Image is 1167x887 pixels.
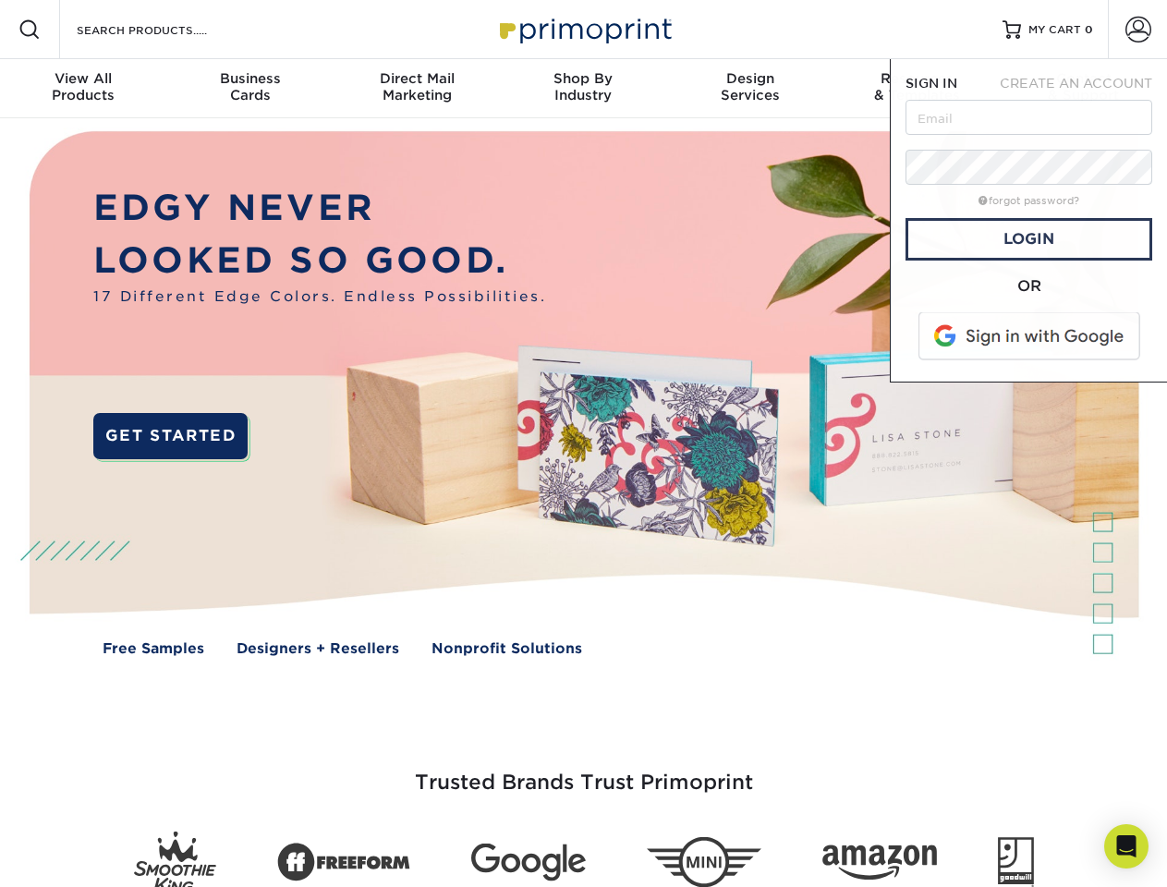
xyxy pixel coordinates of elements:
[500,59,666,118] a: Shop ByIndustry
[334,70,500,103] div: Marketing
[93,235,546,287] p: LOOKED SO GOOD.
[103,638,204,660] a: Free Samples
[979,195,1079,207] a: forgot password?
[1104,824,1149,869] div: Open Intercom Messenger
[833,59,1000,118] a: Resources& Templates
[500,70,666,87] span: Shop By
[492,9,676,49] img: Primoprint
[93,286,546,308] span: 17 Different Edge Colors. Endless Possibilities.
[334,59,500,118] a: Direct MailMarketing
[43,726,1124,817] h3: Trusted Brands Trust Primoprint
[471,844,586,881] img: Google
[166,59,333,118] a: BusinessCards
[906,218,1152,261] a: Login
[833,70,1000,87] span: Resources
[667,70,833,103] div: Services
[75,18,255,41] input: SEARCH PRODUCTS.....
[1000,76,1152,91] span: CREATE AN ACCOUNT
[1085,23,1093,36] span: 0
[334,70,500,87] span: Direct Mail
[822,845,937,881] img: Amazon
[93,413,248,459] a: GET STARTED
[906,100,1152,135] input: Email
[1028,22,1081,38] span: MY CART
[166,70,333,103] div: Cards
[667,70,833,87] span: Design
[906,76,957,91] span: SIGN IN
[833,70,1000,103] div: & Templates
[166,70,333,87] span: Business
[906,275,1152,298] div: OR
[998,837,1034,887] img: Goodwill
[93,182,546,235] p: EDGY NEVER
[432,638,582,660] a: Nonprofit Solutions
[500,70,666,103] div: Industry
[237,638,399,660] a: Designers + Resellers
[667,59,833,118] a: DesignServices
